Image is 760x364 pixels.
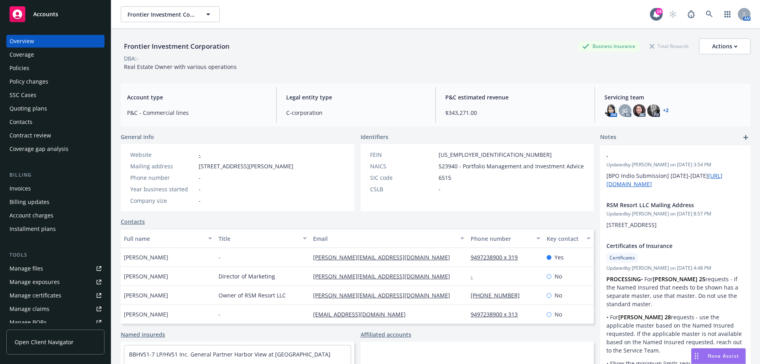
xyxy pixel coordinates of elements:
[9,276,60,288] div: Manage exposures
[6,3,104,25] a: Accounts
[663,108,669,113] a: +2
[445,109,585,117] span: $343,271.00
[6,276,104,288] a: Manage exposures
[9,129,51,142] div: Contract review
[130,151,196,159] div: Website
[215,229,310,248] button: Title
[370,173,435,182] div: SIC code
[313,253,456,261] a: [PERSON_NAME][EMAIL_ADDRESS][DOMAIN_NAME]
[691,348,746,364] button: Nova Assist
[606,275,744,308] p: • For requests - if the Named Insured that needs to be shown has a separate master, use that mast...
[313,311,412,318] a: [EMAIL_ADDRESS][DOMAIN_NAME]
[471,311,524,318] a: 9497238900 x 313
[199,196,201,205] span: -
[699,38,750,54] button: Actions
[124,234,203,243] div: Full name
[130,173,196,182] div: Phone number
[6,289,104,302] a: Manage certificates
[439,185,441,193] span: -
[9,102,47,115] div: Quoting plans
[9,223,56,235] div: Installment plans
[199,185,201,193] span: -
[622,107,628,115] span: JG
[124,54,139,63] div: DBA: -
[547,234,582,243] div: Key contact
[9,289,61,302] div: Manage certificates
[9,303,49,315] div: Manage claims
[471,234,531,243] div: Phone number
[471,273,479,280] a: -
[370,185,435,193] div: CSLB
[218,272,275,280] span: Director of Marketing
[6,116,104,128] a: Contacts
[9,196,49,208] div: Billing updates
[6,209,104,222] a: Account charges
[6,316,104,329] a: Manage BORs
[9,116,32,128] div: Contacts
[606,161,744,168] span: Updated by [PERSON_NAME] on [DATE] 3:54 PM
[6,223,104,235] a: Installment plans
[708,353,739,359] span: Nova Assist
[370,162,435,170] div: NAICS
[33,11,58,17] span: Accounts
[6,75,104,88] a: Policy changes
[313,292,456,299] a: [PERSON_NAME][EMAIL_ADDRESS][DOMAIN_NAME]
[310,229,467,248] button: Email
[555,253,564,261] span: Yes
[6,143,104,155] a: Coverage gap analysis
[9,48,34,61] div: Coverage
[606,221,657,229] span: [STREET_ADDRESS]
[121,6,220,22] button: Frontier Investment Corporation
[130,162,196,170] div: Mailing address
[6,182,104,195] a: Invoices
[124,310,168,318] span: [PERSON_NAME]
[604,93,744,101] span: Servicing team
[121,229,215,248] button: Full name
[646,41,693,51] div: Total Rewards
[9,209,53,222] div: Account charges
[129,351,331,358] a: BBHVS1-7 LP/HVS1 Inc. General Partner Harbor View at [GEOGRAPHIC_DATA]
[606,242,724,250] span: Certificates of Insurance
[361,133,388,141] span: Identifiers
[445,93,585,101] span: P&C estimated revenue
[218,234,298,243] div: Title
[471,253,524,261] a: 9497238900 x 319
[6,89,104,101] a: SSC Cases
[286,93,426,101] span: Legal entity type
[555,272,562,280] span: No
[313,273,456,280] a: [PERSON_NAME][EMAIL_ADDRESS][DOMAIN_NAME]
[606,152,724,160] span: -
[555,310,562,318] span: No
[6,35,104,48] a: Overview
[9,262,43,275] div: Manage files
[701,6,717,22] a: Search
[692,349,701,364] div: Drag to move
[606,201,724,209] span: RSM Resort LLC Mailing Address
[9,182,31,195] div: Invoices
[578,41,639,51] div: Business Insurance
[121,41,233,51] div: Frontier Investment Corporation
[712,39,737,54] div: Actions
[9,316,47,329] div: Manage BORs
[127,10,196,19] span: Frontier Investment Corporation
[370,151,435,159] div: FEIN
[720,6,735,22] a: Switch app
[15,338,74,346] span: Open Client Navigator
[199,151,201,158] a: -
[124,63,237,71] span: Real Estate Owner with various operations
[606,172,744,188] p: [BPO Indio Submission] [DATE]-[DATE]
[199,162,293,170] span: [STREET_ADDRESS][PERSON_NAME]
[124,253,168,261] span: [PERSON_NAME]
[600,145,750,194] div: -Updatedby [PERSON_NAME] on [DATE] 3:54 PM[BPO Indio Submission] [DATE]-[DATE][URL][DOMAIN_NAME]
[647,104,660,117] img: photo
[439,151,552,159] span: [US_EMPLOYER_IDENTIFICATION_NUMBER]
[9,62,29,74] div: Policies
[218,310,220,318] span: -
[130,196,196,205] div: Company size
[6,102,104,115] a: Quoting plans
[600,133,616,142] span: Notes
[655,8,663,15] div: 19
[543,229,594,248] button: Key contact
[6,48,104,61] a: Coverage
[665,6,681,22] a: Start snowing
